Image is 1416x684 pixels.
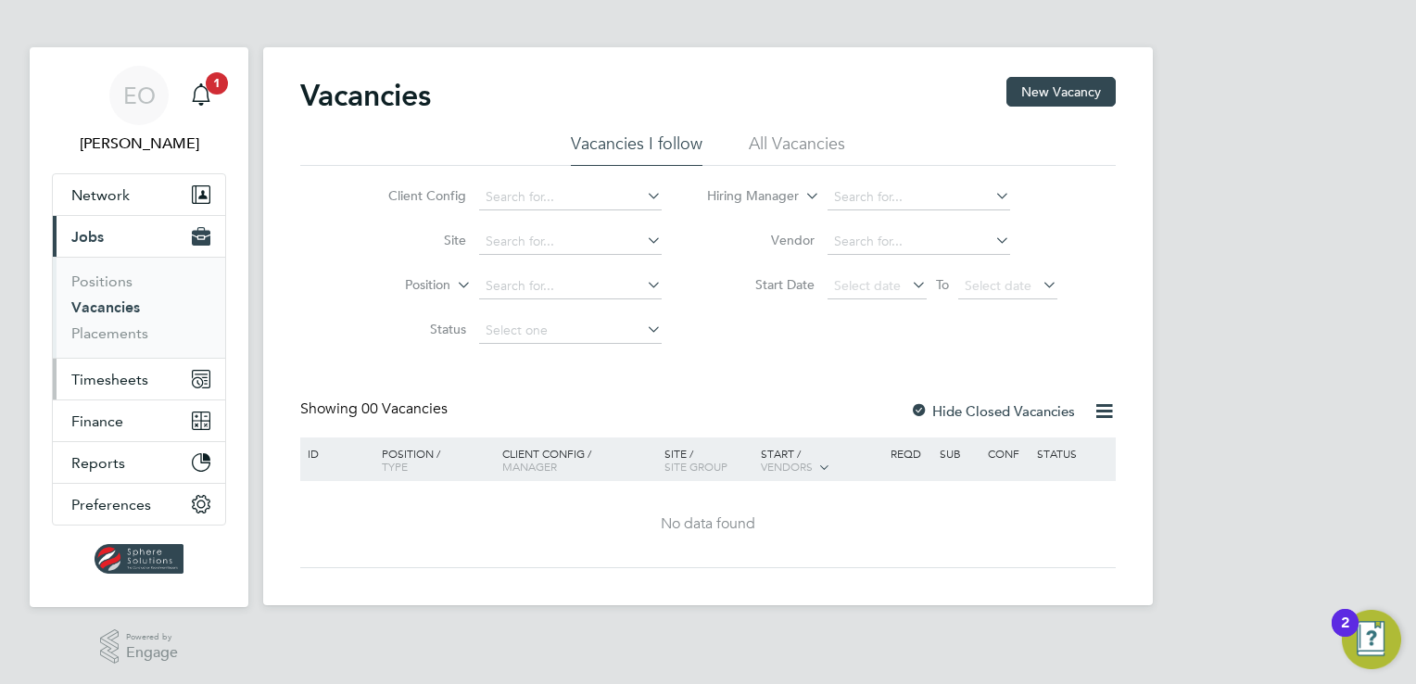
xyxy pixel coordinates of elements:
[756,437,886,484] div: Start /
[708,276,815,293] label: Start Date
[965,277,1031,294] span: Select date
[71,454,125,472] span: Reports
[123,83,156,108] span: EO
[52,544,226,574] a: Go to home page
[930,272,955,297] span: To
[828,184,1010,210] input: Search for...
[183,66,220,125] a: 1
[828,229,1010,255] input: Search for...
[935,437,983,469] div: Sub
[71,496,151,513] span: Preferences
[498,437,660,482] div: Client Config /
[660,437,757,482] div: Site /
[692,187,799,206] label: Hiring Manager
[300,399,451,419] div: Showing
[360,187,466,204] label: Client Config
[834,277,901,294] span: Select date
[71,412,123,430] span: Finance
[53,216,225,257] button: Jobs
[361,399,448,418] span: 00 Vacancies
[664,459,727,474] span: Site Group
[71,272,133,290] a: Positions
[502,459,557,474] span: Manager
[53,484,225,525] button: Preferences
[53,400,225,441] button: Finance
[71,371,148,388] span: Timesheets
[52,133,226,155] span: Ed Ongley
[886,437,934,469] div: Reqd
[360,321,466,337] label: Status
[71,186,130,204] span: Network
[360,232,466,248] label: Site
[52,66,226,155] a: EO[PERSON_NAME]
[1342,610,1401,669] button: Open Resource Center, 2 new notifications
[479,273,662,299] input: Search for...
[1006,77,1116,107] button: New Vacancy
[126,645,178,661] span: Engage
[30,47,248,607] nav: Main navigation
[368,437,498,482] div: Position /
[71,298,140,316] a: Vacancies
[53,442,225,483] button: Reports
[71,324,148,342] a: Placements
[1032,437,1113,469] div: Status
[71,228,104,246] span: Jobs
[95,544,184,574] img: spheresolutions-logo-retina.png
[126,629,178,645] span: Powered by
[53,174,225,215] button: Network
[100,629,179,665] a: Powered byEngage
[53,359,225,399] button: Timesheets
[571,133,702,166] li: Vacancies I follow
[479,184,662,210] input: Search for...
[300,77,431,114] h2: Vacancies
[983,437,1031,469] div: Conf
[53,257,225,358] div: Jobs
[749,133,845,166] li: All Vacancies
[303,437,368,469] div: ID
[761,459,813,474] span: Vendors
[382,459,408,474] span: Type
[1341,623,1349,647] div: 2
[344,276,450,295] label: Position
[479,318,662,344] input: Select one
[479,229,662,255] input: Search for...
[206,72,228,95] span: 1
[910,402,1075,420] label: Hide Closed Vacancies
[303,514,1113,534] div: No data found
[708,232,815,248] label: Vendor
